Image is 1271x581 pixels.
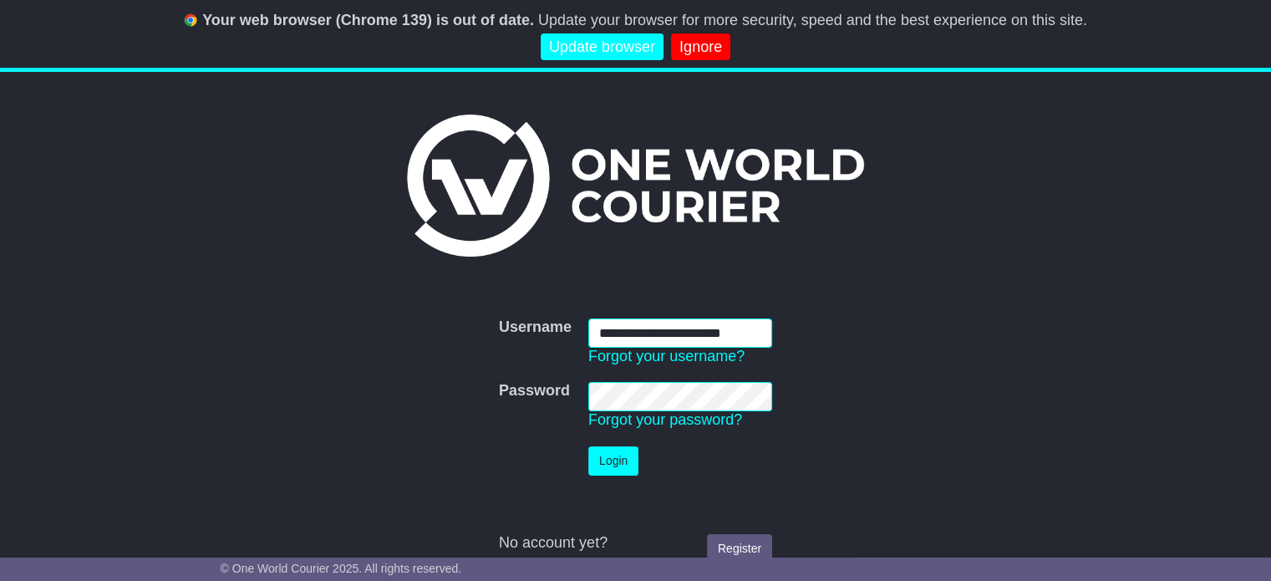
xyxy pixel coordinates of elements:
[588,348,745,364] a: Forgot your username?
[499,534,772,553] div: No account yet?
[707,534,772,563] a: Register
[202,12,534,28] b: Your web browser (Chrome 139) is out of date.
[538,12,1087,28] span: Update your browser for more security, speed and the best experience on this site.
[588,446,638,476] button: Login
[541,33,663,61] a: Update browser
[588,411,742,428] a: Forgot your password?
[407,115,863,257] img: One World
[499,382,570,400] label: Password
[671,33,730,61] a: Ignore
[221,562,462,575] span: © One World Courier 2025. All rights reserved.
[499,319,572,337] label: Username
